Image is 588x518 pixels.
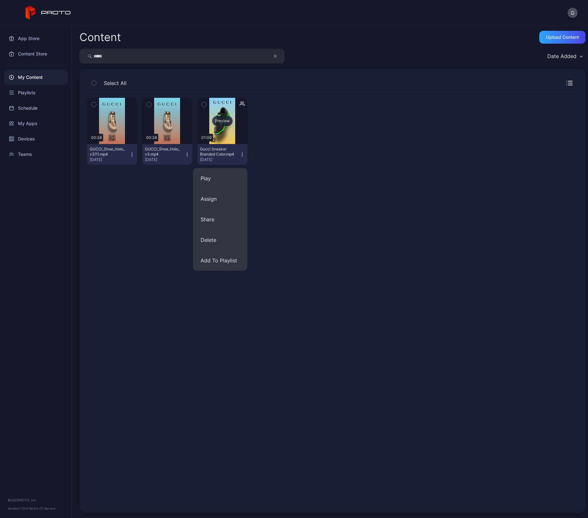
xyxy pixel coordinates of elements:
button: GUCCI_Shoe_Holo_v3.mp4[DATE] [142,144,192,165]
button: Date Added [544,49,585,64]
button: Share [193,209,247,230]
a: My Content [4,70,68,85]
button: Delete [193,230,247,250]
button: Assign [193,189,247,209]
a: Playlists [4,85,68,100]
a: Teams [4,147,68,162]
button: Upload Content [539,31,585,44]
span: Select All [104,79,127,87]
div: Upload Content [546,35,579,40]
button: Add To Playlist [193,250,247,271]
a: Terms Of Service [29,506,55,510]
div: [DATE] [90,157,129,162]
div: [DATE] [145,157,185,162]
div: Gucci Sneaker Branded Color.mp4 [200,147,235,157]
div: GUCCI_Shoe_Holo_v3.mp4 [145,147,180,157]
button: GUCCI_Shoe_Holo_v3(1).mp4[DATE] [87,144,137,165]
button: Play [193,168,247,189]
div: Content [79,32,121,43]
div: Preview [212,116,233,126]
a: App Store [4,31,68,46]
div: [DATE] [200,157,240,162]
a: My Apps [4,116,68,131]
a: Content Store [4,46,68,62]
button: Gucci Sneaker Branded Color.mp4[DATE] [197,144,247,165]
button: G [567,8,578,18]
div: Date Added [547,53,576,59]
span: Version 1.13.1 • [8,506,29,510]
a: Devices [4,131,68,147]
div: GUCCI_Shoe_Holo_v3(1).mp4 [90,147,125,157]
a: Schedule [4,100,68,116]
div: © 2025 PROTO, Inc. [8,497,64,503]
